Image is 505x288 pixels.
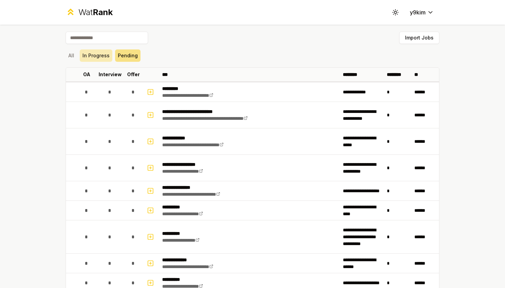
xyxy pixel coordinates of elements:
a: WatRank [66,7,113,18]
p: OA [83,71,90,78]
button: y9kim [404,6,439,19]
span: Rank [93,7,113,17]
button: In Progress [80,49,112,62]
button: Import Jobs [399,32,439,44]
p: Offer [127,71,140,78]
button: All [66,49,77,62]
span: y9kim [410,8,426,16]
p: Interview [99,71,122,78]
div: Wat [78,7,113,18]
button: Pending [115,49,141,62]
